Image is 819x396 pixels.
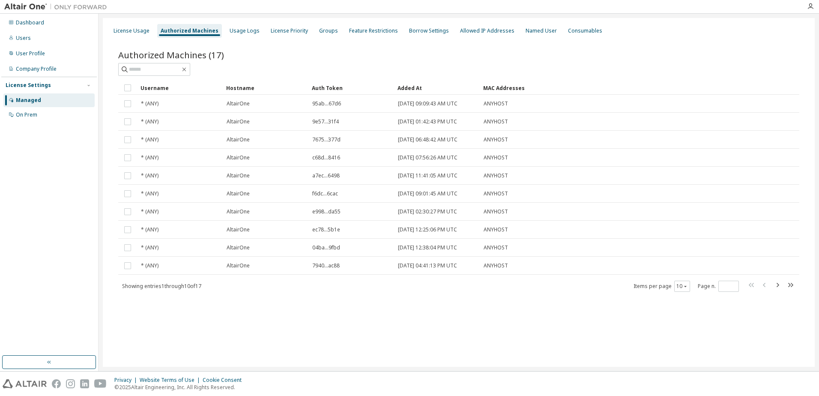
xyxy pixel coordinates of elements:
[484,208,508,215] span: ANYHOST
[227,172,250,179] span: AltairOne
[66,379,75,388] img: instagram.svg
[227,226,250,233] span: AltairOne
[312,244,340,251] span: 04ba...9fbd
[312,100,341,107] span: 95ab...67d6
[484,226,508,233] span: ANYHOST
[118,49,224,61] span: Authorized Machines (17)
[141,118,158,125] span: * (ANY)
[319,27,338,34] div: Groups
[312,118,339,125] span: 9e57...31f4
[161,27,218,34] div: Authorized Machines
[6,82,51,89] div: License Settings
[676,283,688,290] button: 10
[398,208,457,215] span: [DATE] 02:30:27 PM UTC
[312,172,340,179] span: a7ec...6498
[312,190,338,197] span: f6dc...6cac
[94,379,107,388] img: youtube.svg
[398,136,457,143] span: [DATE] 06:48:42 AM UTC
[3,379,47,388] img: altair_logo.svg
[484,118,508,125] span: ANYHOST
[16,19,44,26] div: Dashboard
[484,100,508,107] span: ANYHOST
[52,379,61,388] img: facebook.svg
[141,262,158,269] span: * (ANY)
[16,66,57,72] div: Company Profile
[4,3,111,11] img: Altair One
[141,172,158,179] span: * (ANY)
[312,154,340,161] span: c68d...8416
[312,262,340,269] span: 7940...ac88
[312,136,341,143] span: 7675...377d
[227,100,250,107] span: AltairOne
[484,154,508,161] span: ANYHOST
[227,208,250,215] span: AltairOne
[398,100,457,107] span: [DATE] 09:09:43 AM UTC
[141,154,158,161] span: * (ANY)
[409,27,449,34] div: Borrow Settings
[141,226,158,233] span: * (ANY)
[140,81,219,95] div: Username
[484,136,508,143] span: ANYHOST
[141,136,158,143] span: * (ANY)
[398,190,457,197] span: [DATE] 09:01:45 AM UTC
[141,100,158,107] span: * (ANY)
[484,172,508,179] span: ANYHOST
[141,190,158,197] span: * (ANY)
[398,244,457,251] span: [DATE] 12:38:04 PM UTC
[114,27,149,34] div: License Usage
[484,244,508,251] span: ANYHOST
[141,208,158,215] span: * (ANY)
[483,81,709,95] div: MAC Addresses
[227,190,250,197] span: AltairOne
[271,27,308,34] div: License Priority
[140,377,203,384] div: Website Terms of Use
[698,281,739,292] span: Page n.
[16,50,45,57] div: User Profile
[398,154,457,161] span: [DATE] 07:56:26 AM UTC
[114,384,247,391] p: © 2025 Altair Engineering, Inc. All Rights Reserved.
[398,118,457,125] span: [DATE] 01:42:43 PM UTC
[16,111,37,118] div: On Prem
[122,282,201,290] span: Showing entries 1 through 10 of 17
[227,136,250,143] span: AltairOne
[312,208,341,215] span: e998...da55
[16,97,41,104] div: Managed
[484,190,508,197] span: ANYHOST
[312,81,391,95] div: Auth Token
[227,154,250,161] span: AltairOne
[203,377,247,384] div: Cookie Consent
[398,262,457,269] span: [DATE] 04:41:13 PM UTC
[226,81,305,95] div: Hostname
[526,27,557,34] div: Named User
[568,27,602,34] div: Consumables
[312,226,340,233] span: ec78...5b1e
[398,172,457,179] span: [DATE] 11:41:05 AM UTC
[227,118,250,125] span: AltairOne
[460,27,514,34] div: Allowed IP Addresses
[398,81,476,95] div: Added At
[398,226,457,233] span: [DATE] 12:25:06 PM UTC
[227,244,250,251] span: AltairOne
[16,35,31,42] div: Users
[141,244,158,251] span: * (ANY)
[634,281,690,292] span: Items per page
[484,262,508,269] span: ANYHOST
[227,262,250,269] span: AltairOne
[230,27,260,34] div: Usage Logs
[114,377,140,384] div: Privacy
[80,379,89,388] img: linkedin.svg
[349,27,398,34] div: Feature Restrictions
